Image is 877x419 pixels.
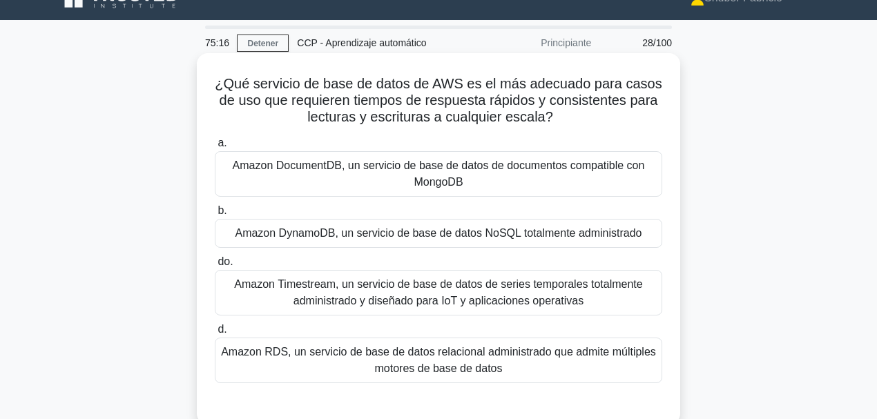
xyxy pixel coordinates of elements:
[237,35,289,52] a: Detener
[541,37,591,48] font: Principiante
[233,159,645,188] font: Amazon DocumentDB, un servicio de base de datos de documentos compatible con MongoDB
[221,346,656,374] font: Amazon RDS, un servicio de base de datos relacional administrado que admite múltiples motores de ...
[218,323,227,335] font: d.
[642,37,672,48] font: 28/100
[235,227,642,239] font: Amazon DynamoDB, un servicio de base de datos NoSQL totalmente administrado
[215,76,662,124] font: ¿Qué servicio de base de datos de AWS es el más adecuado para casos de uso que requieren tiempos ...
[205,37,229,48] font: 75:16
[297,37,426,48] font: CCP - Aprendizaje automático
[247,39,278,48] font: Detener
[234,278,642,306] font: Amazon Timestream, un servicio de base de datos de series temporales totalmente administrado y di...
[218,255,233,267] font: do.
[218,137,227,148] font: a.
[218,204,227,216] font: b.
